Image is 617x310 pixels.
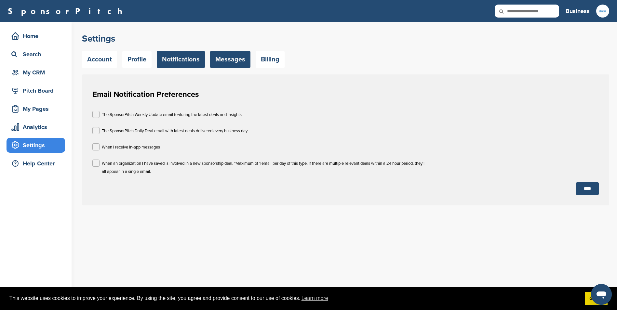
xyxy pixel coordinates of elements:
[301,293,329,303] a: learn more about cookies
[566,6,590,16] h3: Business
[7,65,65,80] a: My CRM
[256,51,285,68] a: Billing
[82,33,609,45] h2: Settings
[122,51,152,68] a: Profile
[7,101,65,116] a: My Pages
[92,89,599,100] h1: Email Notification Preferences
[7,83,65,98] a: Pitch Board
[10,139,65,151] div: Settings
[102,127,248,135] p: The SponsorPitch Daily Deal email with latest deals delivered every business day
[585,292,608,305] a: dismiss cookie message
[9,293,580,303] span: This website uses cookies to improve your experience. By using the site, you agree and provide co...
[10,121,65,133] div: Analytics
[7,47,65,62] a: Search
[7,29,65,44] a: Home
[10,48,65,60] div: Search
[10,103,65,115] div: My Pages
[566,4,590,18] a: Business
[10,30,65,42] div: Home
[591,284,612,305] iframe: Button to launch messaging window
[102,160,427,176] p: When an organization I have saved is involved in a new sponsorship deal. *Maximum of 1 email per ...
[596,5,609,18] img: Av 4cbaselogo cmyk
[8,7,127,15] a: SponsorPitch
[102,143,160,151] p: When I receive in-app messages
[102,111,242,119] p: The SponsorPitch Weekly Update email featuring the latest deals and insights
[82,51,117,68] a: Account
[7,156,65,171] a: Help Center
[7,138,65,153] a: Settings
[210,51,250,68] a: Messages
[10,158,65,169] div: Help Center
[10,85,65,97] div: Pitch Board
[157,51,205,68] a: Notifications
[10,67,65,78] div: My CRM
[7,120,65,135] a: Analytics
